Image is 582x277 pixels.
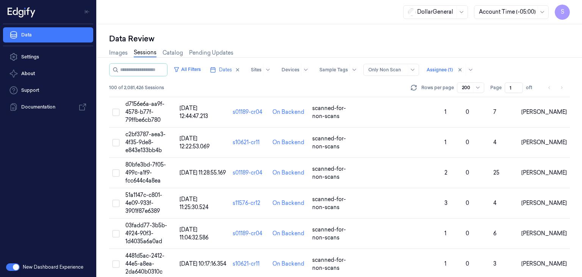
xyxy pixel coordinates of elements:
[312,226,346,241] span: scanned-for-non-scans
[180,135,210,150] span: [DATE] 12:22:53.069
[125,222,167,245] span: 03fadd77-3b5b-4924-90f3-1d4035a6a0ad
[526,84,538,91] span: of 1
[233,138,266,146] div: s10621-cr11
[3,66,93,81] button: About
[312,165,346,180] span: scanned-for-non-scans
[3,99,93,115] a: Documentation
[180,226,208,241] span: [DATE] 11:04:32.586
[444,260,446,267] span: 1
[3,49,93,65] a: Settings
[112,139,120,146] button: Select row
[109,84,164,91] span: 100 of 2,081,426 Sessions
[134,49,156,57] a: Sessions
[233,230,266,238] div: s01189-cr04
[444,109,446,115] span: 1
[233,260,266,268] div: s10621-cr11
[521,109,567,115] span: [PERSON_NAME]
[466,109,469,115] span: 0
[125,131,166,154] span: c2bf3787-aea3-4f35-9de8-e843e133bb4b
[493,109,496,115] span: 7
[493,200,496,206] span: 4
[171,63,204,76] button: All Filters
[466,169,469,176] span: 0
[312,196,346,211] span: scanned-for-non-scans
[490,84,502,91] span: Page
[233,199,266,207] div: s11576-cr12
[189,49,233,57] a: Pending Updates
[312,105,346,120] span: scanned-for-non-scans
[444,139,446,146] span: 1
[312,257,346,271] span: scanned-for-non-scans
[233,108,266,116] div: s01189-cr04
[233,169,266,177] div: s01189-cr04
[272,230,304,238] div: On Backend
[112,260,120,268] button: Select row
[180,196,208,211] span: [DATE] 11:25:30.524
[544,82,567,93] nav: pagination
[180,260,226,267] span: [DATE] 10:17:16.354
[466,139,469,146] span: 0
[493,260,496,267] span: 3
[109,49,128,57] a: Images
[521,200,567,206] span: [PERSON_NAME]
[207,64,243,76] button: Dates
[521,139,567,146] span: [PERSON_NAME]
[272,169,304,177] div: On Backend
[3,27,93,42] a: Data
[112,109,120,116] button: Select row
[3,83,93,98] a: Support
[466,200,469,206] span: 0
[493,139,496,146] span: 4
[112,169,120,177] button: Select row
[312,135,346,150] span: scanned-for-non-scans
[163,49,183,57] a: Catalog
[180,169,226,176] span: [DATE] 11:28:55.169
[125,252,164,275] span: 4481d5ac-2412-44e5-a8ea-2da640b0310c
[521,230,567,237] span: [PERSON_NAME]
[219,66,232,73] span: Dates
[421,84,454,91] p: Rows per page
[272,199,304,207] div: On Backend
[109,33,570,44] div: Data Review
[112,200,120,207] button: Select row
[521,169,567,176] span: [PERSON_NAME]
[444,230,446,237] span: 1
[81,6,93,18] button: Toggle Navigation
[493,169,499,176] span: 25
[466,230,469,237] span: 0
[272,260,304,268] div: On Backend
[272,108,304,116] div: On Backend
[493,230,496,237] span: 6
[444,200,447,206] span: 3
[125,101,164,123] span: d7156e6a-aa9f-4578-b77f-79ffbe6cb780
[272,138,304,146] div: On Backend
[555,5,570,20] button: S
[466,260,469,267] span: 0
[180,105,208,120] span: [DATE] 12:44:47.213
[521,260,567,267] span: [PERSON_NAME]
[112,230,120,238] button: Select row
[444,169,447,176] span: 2
[125,192,162,214] span: 51a1147c-c801-4e09-933f-3901f87e6389
[125,161,166,184] span: 80bfe3bd-7f05-499c-a1f9-fcc644c4a8ea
